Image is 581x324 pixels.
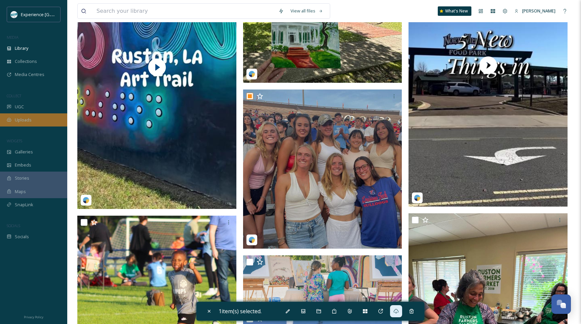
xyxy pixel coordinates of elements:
[438,6,471,16] a: What's New
[248,71,255,77] img: snapsea-logo.png
[7,138,22,143] span: WIDGETS
[511,4,559,17] a: [PERSON_NAME]
[414,194,421,201] img: snapsea-logo.png
[7,223,20,228] span: SOCIALS
[24,315,43,319] span: Privacy Policy
[248,237,255,243] img: snapsea-logo.png
[7,35,18,40] span: MEDIA
[15,104,24,110] span: UGC
[243,89,402,249] img: latechtennis-5937046.jpg
[83,197,89,204] img: snapsea-logo.png
[15,188,26,195] span: Maps
[15,162,31,168] span: Embeds
[11,11,17,18] img: 24IZHUKKFBA4HCESFN4PRDEIEY.avif
[219,308,262,315] span: 1 item(s) selected.
[93,4,275,19] input: Search your library
[522,8,555,14] span: [PERSON_NAME]
[15,175,29,181] span: Stories
[15,117,32,123] span: Uploads
[15,149,33,155] span: Galleries
[551,294,571,314] button: Open Chat
[21,11,87,17] span: Experience [GEOGRAPHIC_DATA]
[7,93,21,98] span: COLLECT
[24,313,43,321] a: Privacy Policy
[287,4,326,17] a: View all files
[15,45,28,51] span: Library
[15,202,33,208] span: SnapLink
[15,233,29,240] span: Socials
[15,71,44,78] span: Media Centres
[15,58,37,65] span: Collections
[243,255,402,305] img: headerInterior_Events.avif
